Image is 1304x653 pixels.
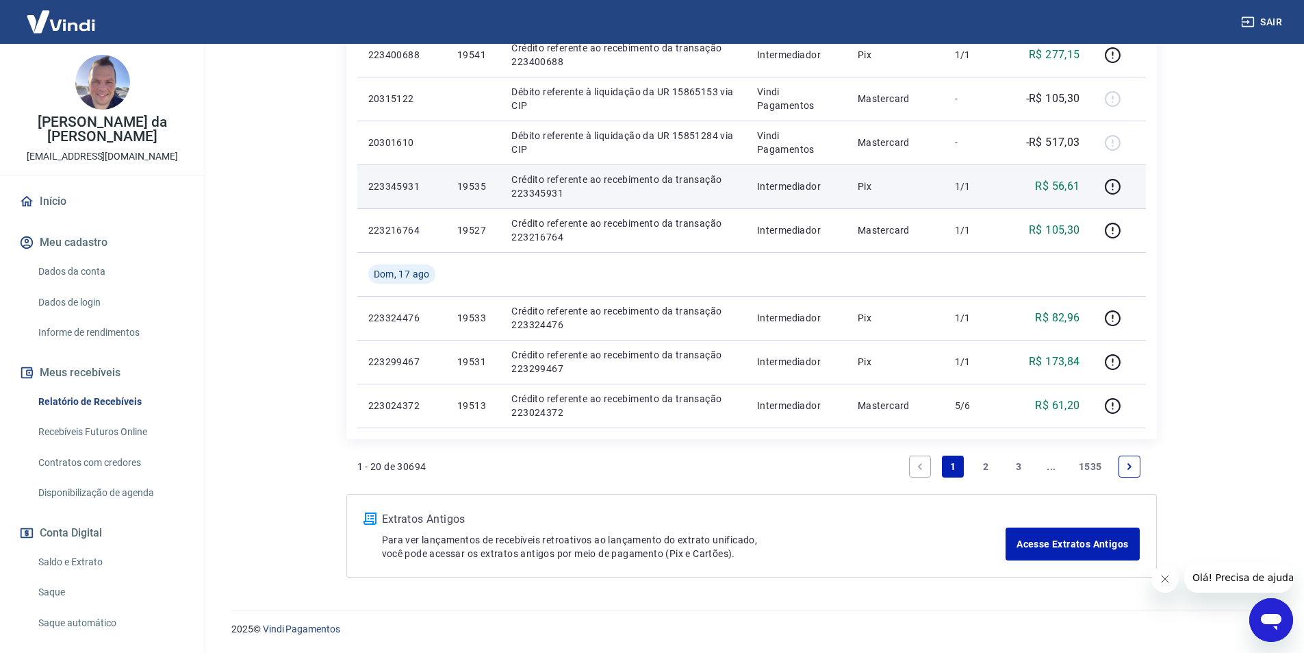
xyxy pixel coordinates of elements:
p: Crédito referente ao recebimento da transação 223024372 [511,392,734,419]
p: [EMAIL_ADDRESS][DOMAIN_NAME] [27,149,178,164]
p: Crédito referente ao recebimento da transação 223345931 [511,173,734,200]
p: Pix [858,180,933,193]
p: 223299467 [368,355,435,369]
a: Dados de login [33,288,188,317]
p: Pix [858,311,933,325]
a: Saque [33,578,188,606]
p: 2025 © [231,622,1271,637]
p: 19513 [457,399,489,412]
a: Saque automático [33,609,188,637]
p: Mastercard [858,92,933,106]
a: Previous page [909,456,931,478]
p: 19531 [457,355,489,369]
p: Mastercard [858,399,933,412]
a: Contratos com credores [33,449,188,477]
p: Intermediador [757,355,836,369]
a: Page 3 [1008,456,1030,478]
ul: Pagination [904,450,1146,483]
a: Page 1535 [1073,456,1108,478]
p: 223345931 [368,180,435,193]
p: Crédito referente ao recebimento da transação 223400688 [511,41,734,69]
p: R$ 173,84 [1029,354,1080,370]
p: Crédito referente ao recebimento da transação 223299467 [511,348,734,375]
a: Início [16,186,188,217]
p: Débito referente à liquidação da UR 15865153 via CIP [511,85,734,112]
p: Vindi Pagamentos [757,129,836,156]
a: Vindi Pagamentos [263,624,340,634]
p: Extratos Antigos [382,511,1006,528]
p: 5/6 [955,399,995,412]
p: 1/1 [955,48,995,62]
img: 5ebfc7ad-187f-4125-aa14-2303a5c724bd.jpeg [75,55,130,110]
p: 223024372 [368,399,435,412]
a: Recebíveis Futuros Online [33,418,188,446]
iframe: Botão para abrir a janela de mensagens [1249,598,1293,642]
p: 223400688 [368,48,435,62]
p: Mastercard [858,136,933,149]
p: R$ 105,30 [1029,222,1080,238]
p: 1/1 [955,311,995,325]
p: Mastercard [858,223,933,237]
p: Débito referente à liquidação da UR 15851284 via CIP [511,129,734,156]
p: 1 - 20 de 30694 [357,460,426,473]
p: 20315122 [368,92,435,106]
p: 19527 [457,223,489,237]
p: 20301610 [368,136,435,149]
p: Pix [858,355,933,369]
p: 19541 [457,48,489,62]
button: Sair [1238,10,1288,35]
p: Crédito referente ao recebimento da transação 223324476 [511,304,734,332]
button: Meu cadastro [16,227,188,258]
p: - [955,92,995,106]
p: -R$ 517,03 [1026,134,1080,151]
p: 19533 [457,311,489,325]
p: R$ 56,61 [1035,178,1079,195]
img: Vindi [16,1,105,42]
p: Intermediador [757,180,836,193]
p: Crédito referente ao recebimento da transação 223216764 [511,217,734,244]
p: 223216764 [368,223,435,237]
a: Informe de rendimentos [33,319,188,347]
a: Jump forward [1040,456,1062,478]
p: R$ 82,96 [1035,310,1079,326]
p: Pix [858,48,933,62]
iframe: Fechar mensagem [1151,565,1179,593]
p: Intermediador [757,223,836,237]
p: 1/1 [955,355,995,369]
a: Next page [1118,456,1140,478]
img: ícone [363,513,376,525]
a: Dados da conta [33,258,188,286]
span: Olá! Precisa de ajuda? [8,10,115,21]
p: R$ 277,15 [1029,47,1080,63]
button: Meus recebíveis [16,358,188,388]
a: Acesse Extratos Antigos [1006,528,1139,560]
a: Saldo e Extrato [33,548,188,576]
a: Relatório de Recebíveis [33,388,188,416]
p: Para ver lançamentos de recebíveis retroativos ao lançamento do extrato unificado, você pode aces... [382,533,1006,560]
p: 1/1 [955,223,995,237]
p: 19535 [457,180,489,193]
p: - [955,136,995,149]
p: R$ 61,20 [1035,397,1079,414]
p: -R$ 105,30 [1026,90,1080,107]
p: 1/1 [955,180,995,193]
button: Conta Digital [16,518,188,548]
p: 223324476 [368,311,435,325]
p: Intermediador [757,399,836,412]
iframe: Mensagem da empresa [1184,563,1293,593]
span: Dom, 17 ago [374,267,430,281]
p: Intermediador [757,48,836,62]
p: [PERSON_NAME] da [PERSON_NAME] [11,115,194,144]
a: Disponibilização de agenda [33,479,188,507]
a: Page 2 [975,456,997,478]
p: Intermediador [757,311,836,325]
a: Page 1 is your current page [942,456,964,478]
p: Vindi Pagamentos [757,85,836,112]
